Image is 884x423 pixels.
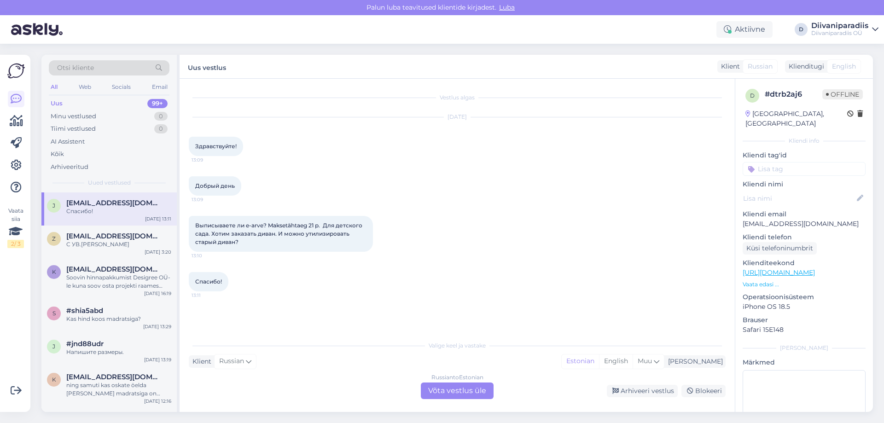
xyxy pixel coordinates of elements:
[421,382,494,399] div: Võta vestlus üle
[717,62,740,71] div: Klient
[189,93,726,102] div: Vestlus algas
[811,22,878,37] a: DiivaniparadiisDiivaniparadiis OÜ
[431,373,483,382] div: Russian to Estonian
[192,156,226,163] span: 13:09
[189,342,726,350] div: Valige keel ja vastake
[66,340,104,348] span: #jnd88udr
[743,292,866,302] p: Operatsioonisüsteem
[52,202,55,209] span: j
[7,240,24,248] div: 2 / 3
[811,22,868,29] div: Diivaniparadiis
[52,343,55,350] span: j
[743,325,866,335] p: Safari 15E148
[195,182,235,189] span: Добрый день
[219,356,244,366] span: Russian
[743,315,866,325] p: Brauser
[638,357,652,365] span: Muu
[822,89,863,99] span: Offline
[562,354,599,368] div: Estonian
[750,92,755,99] span: d
[743,302,866,312] p: iPhone OS 18.5
[145,215,171,222] div: [DATE] 13:11
[743,162,866,176] input: Lisa tag
[743,268,815,277] a: [URL][DOMAIN_NAME]
[66,381,171,398] div: ning samuti kas oskate öelda [PERSON_NAME] madratsiga on toode näidisena Järve keskuse poes väljas?
[743,137,866,145] div: Kliendi info
[743,242,817,255] div: Küsi telefoninumbrit
[52,376,56,383] span: k
[192,252,226,259] span: 13:10
[7,207,24,248] div: Vaata siia
[832,62,856,71] span: English
[52,268,56,275] span: k
[7,62,25,80] img: Askly Logo
[811,29,868,37] div: Diivaniparadiis OÜ
[743,258,866,268] p: Klienditeekond
[110,81,133,93] div: Socials
[88,179,131,187] span: Uued vestlused
[66,207,171,215] div: Спасибо!
[49,81,59,93] div: All
[743,280,866,289] p: Vaata edasi ...
[57,63,94,73] span: Otsi kliente
[150,81,169,93] div: Email
[66,273,171,290] div: Soovin hinnapakkumist Desigree OÜ-le kuna soov osta projekti raames aiamööblit AIAMÖÖBEL NASSAU l...
[195,278,222,285] span: Спасибо!
[51,99,63,108] div: Uus
[51,112,96,121] div: Minu vestlused
[743,193,855,203] input: Lisa nimi
[66,199,162,207] span: juliaprigoda@mail.ru
[144,290,171,297] div: [DATE] 16:19
[664,357,723,366] div: [PERSON_NAME]
[77,81,93,93] div: Web
[496,3,518,12] span: Luba
[51,124,96,133] div: Tiimi vestlused
[195,143,237,150] span: Здравствуйте!
[145,249,171,255] div: [DATE] 3:20
[52,310,56,317] span: s
[66,315,171,323] div: Kas hind koos madratsiga?
[144,356,171,363] div: [DATE] 13:19
[743,344,866,352] div: [PERSON_NAME]
[743,209,866,219] p: Kliendi email
[745,109,847,128] div: [GEOGRAPHIC_DATA], [GEOGRAPHIC_DATA]
[785,62,824,71] div: Klienditugi
[66,232,162,240] span: zban@list.ru
[143,323,171,330] div: [DATE] 13:29
[743,358,866,367] p: Märkmed
[52,235,56,242] span: z
[192,196,226,203] span: 13:09
[66,240,171,249] div: С УВ.[PERSON_NAME]
[189,113,726,121] div: [DATE]
[66,348,171,356] div: Напишите размеры.
[765,89,822,100] div: # dtrb2aj6
[743,232,866,242] p: Kliendi telefon
[716,21,773,38] div: Aktiivne
[51,162,88,172] div: Arhiveeritud
[607,385,678,397] div: Arhiveeri vestlus
[144,398,171,405] div: [DATE] 12:16
[188,60,226,73] label: Uus vestlus
[66,307,103,315] span: #shia5abd
[743,151,866,160] p: Kliendi tag'id
[743,180,866,189] p: Kliendi nimi
[154,112,168,121] div: 0
[795,23,808,36] div: D
[51,150,64,159] div: Kõik
[743,219,866,229] p: [EMAIL_ADDRESS][DOMAIN_NAME]
[748,62,773,71] span: Russian
[189,357,211,366] div: Klient
[681,385,726,397] div: Blokeeri
[195,222,364,245] span: Выписываете ли e-arve? Maksetähtaeg 21 p. Для детского сада. Хотим заказать диван. И можно утилиз...
[147,99,168,108] div: 99+
[66,373,162,381] span: karmenkilk1@gmail.com
[192,292,226,299] span: 13:11
[154,124,168,133] div: 0
[66,265,162,273] span: klaire.vaher0@gmail.com
[51,137,85,146] div: AI Assistent
[599,354,633,368] div: English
